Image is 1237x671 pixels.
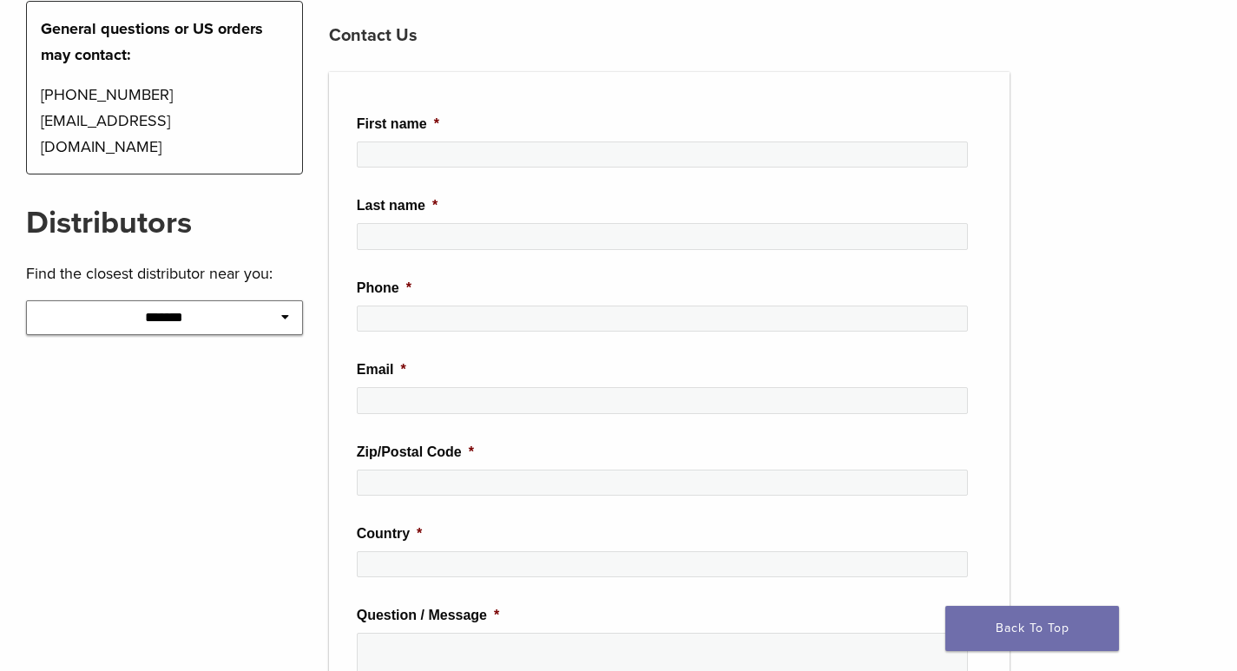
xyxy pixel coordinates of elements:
label: Email [357,361,406,379]
h3: Contact Us [329,15,1010,56]
strong: General questions or US orders may contact: [41,19,263,64]
label: Question / Message [357,607,500,625]
a: Back To Top [945,606,1119,651]
label: Country [357,525,423,543]
p: [PHONE_NUMBER] [EMAIL_ADDRESS][DOMAIN_NAME] [41,82,288,160]
h2: Distributors [26,202,303,244]
label: Phone [357,280,411,298]
label: Zip/Postal Code [357,444,474,462]
label: First name [357,115,439,134]
p: Find the closest distributor near you: [26,260,303,286]
label: Last name [357,197,438,215]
